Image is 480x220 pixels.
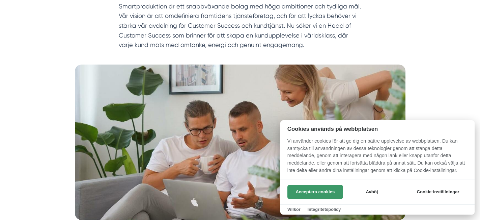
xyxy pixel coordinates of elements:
button: Cookie-inställningar [408,185,468,199]
p: Vi använder cookies för att ge dig en bättre upplevelse av webbplatsen. Du kan samtycka till anvä... [280,138,475,179]
a: Villkor [287,207,301,212]
button: Avböj [345,185,399,199]
h2: Cookies används på webbplatsen [280,126,475,132]
a: Integritetspolicy [307,207,341,212]
button: Acceptera cookies [287,185,343,199]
